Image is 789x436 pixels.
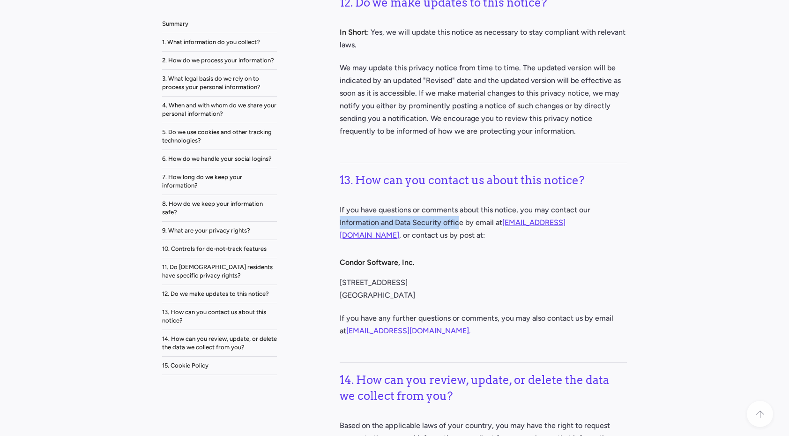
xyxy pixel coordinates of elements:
a: 5. Do we use cookies and other tracking technologies? [162,123,277,150]
a: 12. Do we make updates to this notice? [162,285,277,303]
a:  [747,401,773,427]
div: 10. Controls for do-not-track features [162,245,267,253]
a: 8. How do we keep your information safe? [162,195,277,222]
p: : Yes, we will update this notice as necessary to stay compliant with relevant laws. [340,26,627,51]
p: [STREET_ADDRESS] [GEOGRAPHIC_DATA] [340,276,627,301]
a: 14. How can you review, update, or delete the data we collect from you? [162,330,277,357]
div: 5. Do we use cookies and other tracking technologies? [162,128,277,145]
div: 13. How can you contact us about this notice? [162,308,277,325]
a: Summary [162,15,277,33]
h3: 13. How can you contact us about this notice? [340,163,627,192]
p: If you have any further questions or comments, you may also contact us by email at [340,312,627,337]
a: 10. Controls for do-not-track features [162,240,277,258]
a: 4. When and with whom do we share your personal information? [162,97,277,123]
strong: In Short [340,28,367,37]
div: 8. How do we keep your information safe? [162,200,277,217]
a: 15. Cookie Policy [162,357,277,375]
div: 2. How do we process your information? [162,56,274,65]
div: 7. How long do we keep your information? [162,173,277,190]
a: 2. How do we process your information? [162,52,277,70]
strong: Condor Software, Inc. [340,258,415,267]
a: 1. What information do you collect? [162,33,277,52]
a: 11. Do [DEMOGRAPHIC_DATA] residents have specific privacy rights? [162,258,277,285]
a: [EMAIL_ADDRESS][DOMAIN_NAME]. [346,326,471,335]
a: 9. What are your privacy rights? [162,222,277,240]
div: 11. Do [DEMOGRAPHIC_DATA] residents have specific privacy rights? [162,263,277,280]
div: 9. What are your privacy rights? [162,226,250,235]
p: If you have questions or comments about this notice, you may contact our Information and Data Sec... [340,203,627,241]
a: 6. How do we handle your social logins? [162,150,277,168]
div: 6. How do we handle your social logins? [162,155,272,163]
div: 3. What legal basis do we rely on to process your personal information? [162,75,277,91]
div: 15. Cookie Policy [162,361,208,370]
div:  [755,411,765,418]
a: 3. What legal basis do we rely on to process your personal information? [162,70,277,97]
div: 1. What information do you collect? [162,38,260,46]
h3: 14. How can you review, update, or delete the data we collect from you? [340,362,627,408]
a: 13. How can you contact us about this notice? [162,303,277,330]
a: 7. How long do we keep your information? [162,168,277,195]
div: 12. Do we make updates to this notice? [162,290,269,298]
div: 14. How can you review, update, or delete the data we collect from you? [162,335,277,352]
div: 4. When and with whom do we share your personal information? [162,101,277,118]
div: Summary [162,20,188,28]
p: We may update this privacy notice from time to time. The updated version will be indicated by an ... [340,61,627,137]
